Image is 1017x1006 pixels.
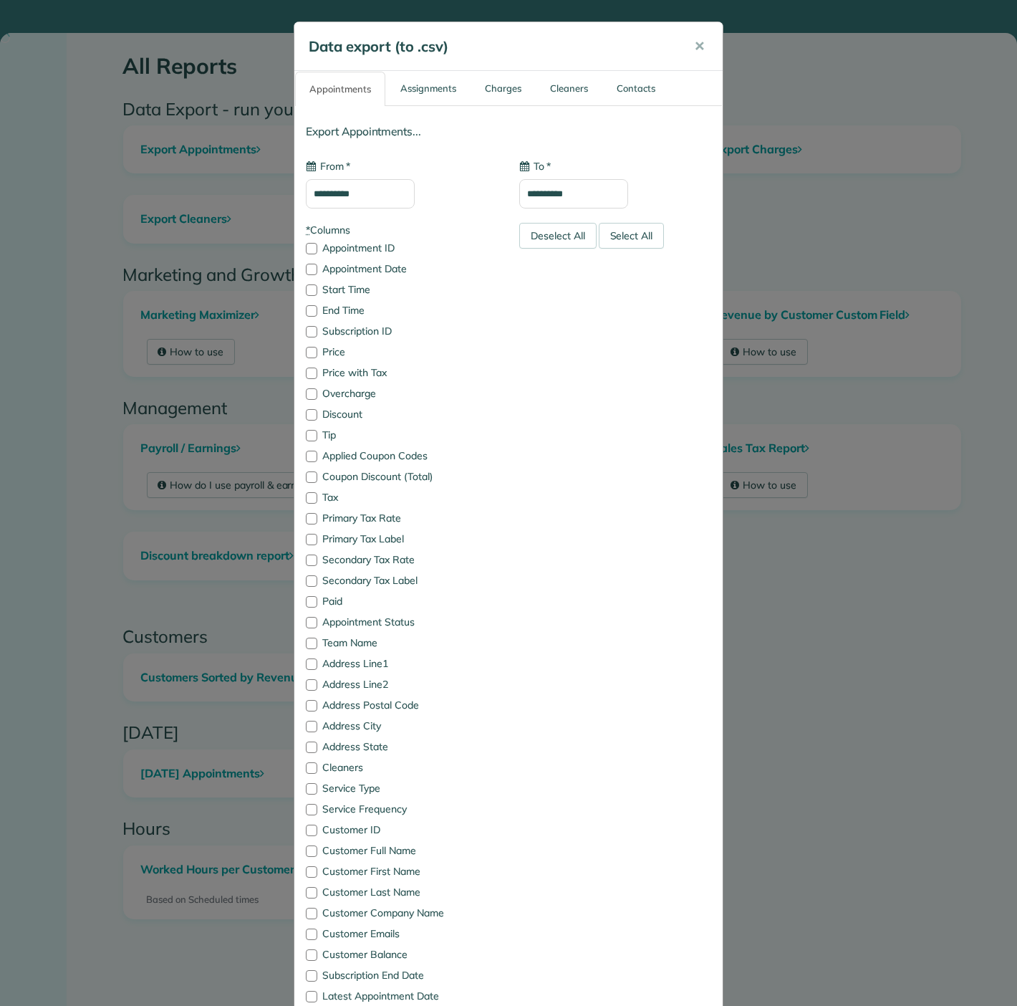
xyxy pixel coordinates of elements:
[306,368,498,378] label: Price with Tax
[306,721,498,731] label: Address City
[306,617,498,627] label: Appointment Status
[306,264,498,274] label: Appointment Date
[306,471,498,482] label: Coupon Discount (Total)
[387,72,470,105] a: Assignments
[603,72,669,105] a: Contacts
[306,679,498,689] label: Address Line2
[306,347,498,357] label: Price
[306,284,498,294] label: Start Time
[536,72,602,105] a: Cleaners
[306,845,498,856] label: Customer Full Name
[519,159,551,173] label: To
[306,125,711,138] h4: Export Appointments...
[306,596,498,606] label: Paid
[306,929,498,939] label: Customer Emails
[306,762,498,772] label: Cleaners
[306,638,498,648] label: Team Name
[306,388,498,398] label: Overcharge
[309,37,674,57] h5: Data export (to .csv)
[306,866,498,876] label: Customer First Name
[306,783,498,793] label: Service Type
[306,534,498,544] label: Primary Tax Label
[599,223,665,249] div: Select All
[306,742,498,752] label: Address State
[306,513,498,523] label: Primary Tax Rate
[306,949,498,959] label: Customer Balance
[306,409,498,419] label: Discount
[306,223,498,237] label: Columns
[306,305,498,315] label: End Time
[694,38,705,54] span: ✕
[306,804,498,814] label: Service Frequency
[471,72,535,105] a: Charges
[306,326,498,336] label: Subscription ID
[306,555,498,565] label: Secondary Tax Rate
[306,970,498,980] label: Subscription End Date
[306,908,498,918] label: Customer Company Name
[306,658,498,669] label: Address Line1
[306,492,498,502] label: Tax
[306,825,498,835] label: Customer ID
[295,72,385,106] a: Appointments
[519,223,597,249] div: Deselect All
[306,700,498,710] label: Address Postal Code
[306,991,498,1001] label: Latest Appointment Date
[306,451,498,461] label: Applied Coupon Codes
[306,430,498,440] label: Tip
[306,575,498,585] label: Secondary Tax Label
[306,887,498,897] label: Customer Last Name
[306,159,350,173] label: From
[306,243,498,253] label: Appointment ID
